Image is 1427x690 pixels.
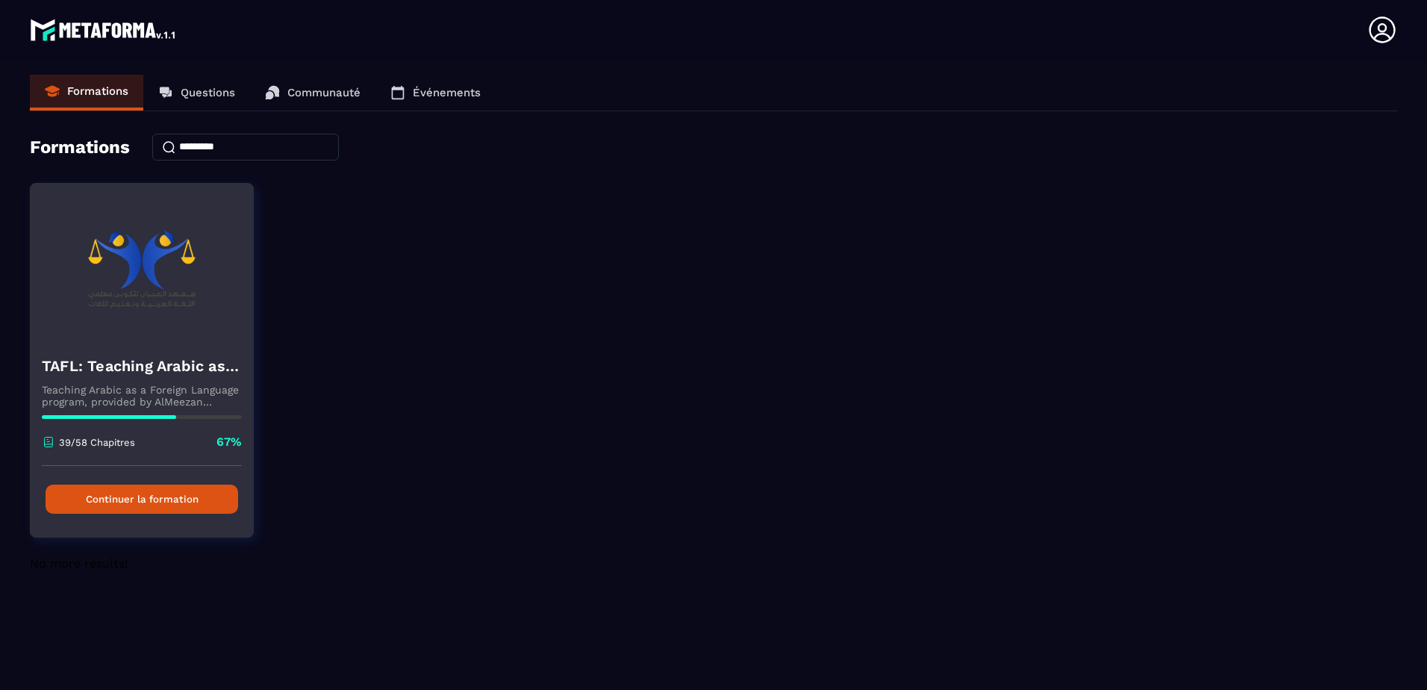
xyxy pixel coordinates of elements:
[375,75,496,111] a: Événements
[30,556,128,571] span: No more results!
[67,84,128,98] p: Formations
[42,355,242,376] h4: TAFL: Teaching Arabic as a Foreign Language program
[30,183,272,556] a: formation-backgroundTAFL: Teaching Arabic as a Foreign Language programTeaching Arabic as a Forei...
[250,75,375,111] a: Communauté
[287,86,360,99] p: Communauté
[30,15,178,45] img: logo
[30,137,130,158] h4: Formations
[42,195,242,344] img: formation-background
[59,437,135,448] p: 39/58 Chapitres
[46,485,238,514] button: Continuer la formation
[30,75,143,111] a: Formations
[143,75,250,111] a: Questions
[413,86,481,99] p: Événements
[216,434,242,450] p: 67%
[181,86,235,99] p: Questions
[42,384,242,408] p: Teaching Arabic as a Foreign Language program, provided by AlMeezan Academy in the [GEOGRAPHIC_DATA]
